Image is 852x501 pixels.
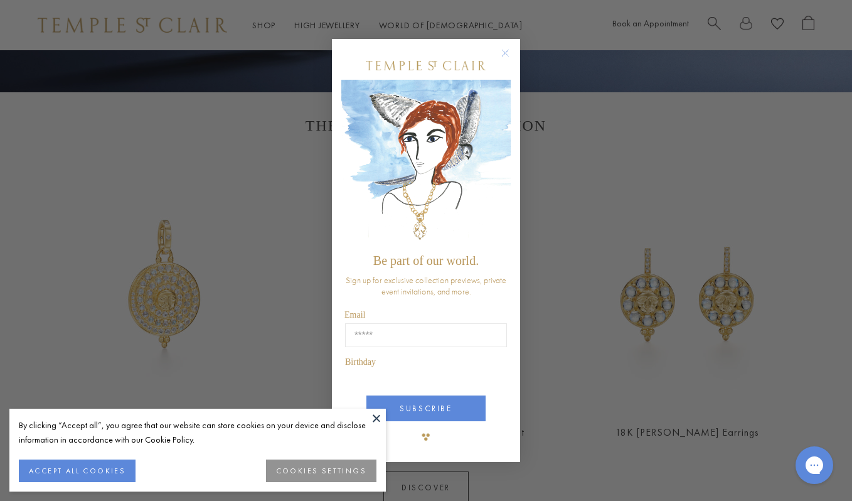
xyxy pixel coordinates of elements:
[266,460,376,482] button: COOKIES SETTINGS
[504,51,519,67] button: Close dialog
[341,80,511,247] img: c4a9eb12-d91a-4d4a-8ee0-386386f4f338.jpeg
[344,310,365,320] span: Email
[373,254,479,267] span: Be part of our world.
[789,442,839,488] iframe: Gorgias live chat messenger
[346,274,506,297] span: Sign up for exclusive collection previews, private event invitations, and more.
[366,61,486,70] img: Temple St. Clair
[19,418,376,447] div: By clicking “Accept all”, you agree that our website can store cookies on your device and disclos...
[413,424,439,450] img: TSC
[19,460,136,482] button: ACCEPT ALL COOKIES
[345,323,507,347] input: Email
[345,357,376,367] span: Birthday
[366,396,486,421] button: SUBSCRIBE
